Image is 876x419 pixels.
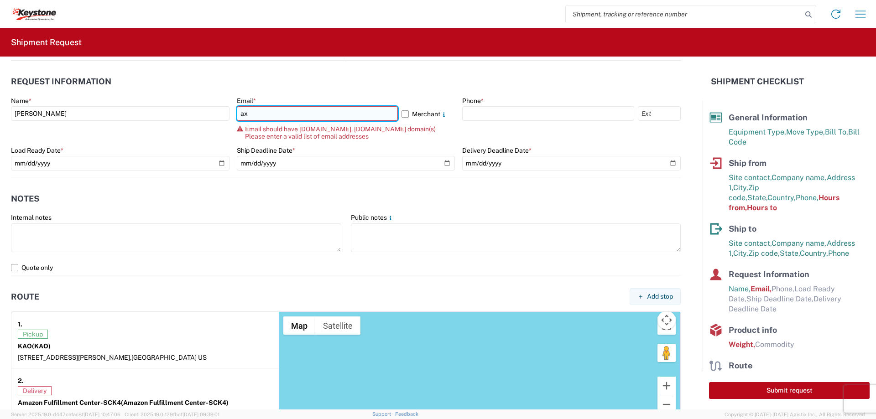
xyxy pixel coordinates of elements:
label: Phone [462,97,484,105]
span: Phone, [772,285,794,293]
span: Ship Deadline Date, [746,295,813,303]
span: General Information [729,113,808,122]
span: [GEOGRAPHIC_DATA] US [131,354,207,361]
strong: 1. [18,318,22,330]
span: Phone [828,249,849,258]
span: Equipment Type, [729,128,786,136]
span: Pickup [18,330,48,339]
span: (Amazon Fulfillment Center-SCK4) [121,399,229,406]
span: Ship to [729,224,756,233]
span: Weight, [729,340,755,349]
span: Client: 2025.19.0-129fbcf [125,412,219,417]
a: Feedback [395,411,418,417]
input: Ext [638,106,681,121]
span: Country, [767,193,796,202]
label: Email [237,97,256,105]
span: State, [747,193,767,202]
span: Company name, [772,239,827,248]
button: Add stop [630,288,681,305]
label: Ship Deadline Date [237,146,295,155]
span: Country, [800,249,828,258]
button: Map camera controls [657,311,676,329]
label: Internal notes [11,213,52,222]
span: [DATE] 10:47:06 [83,412,120,417]
span: Phone, [796,193,819,202]
h2: Notes [11,194,39,203]
span: Ship from [729,158,766,168]
span: [STREET_ADDRESS][PERSON_NAME], [18,354,131,361]
label: Load Ready Date [11,146,63,155]
h2: Request Information [11,77,111,86]
span: Request Information [729,269,809,279]
span: Add stop [647,292,673,301]
button: Zoom out [657,395,676,414]
span: Move Type, [786,128,825,136]
button: Submit request [709,382,870,399]
span: Company name, [772,173,827,182]
button: Zoom in [657,377,676,395]
span: Hours to [747,203,777,212]
h2: Shipment Request [11,37,82,48]
label: Merchant [401,106,455,121]
span: Site contact, [729,173,772,182]
span: Commodity [755,340,794,349]
span: Delivery [18,386,52,395]
label: Delivery Deadline Date [462,146,532,155]
span: Name, [729,285,751,293]
h2: Route [11,292,39,301]
a: Support [372,411,395,417]
span: Site contact, [729,239,772,248]
span: State, [780,249,800,258]
span: City, [733,249,748,258]
button: Show satellite imagery [315,316,360,335]
span: (KAO) [32,342,51,350]
span: Zip code, [748,249,780,258]
input: Shipment, tracking or reference number [566,5,802,23]
label: Public notes [351,213,394,222]
span: City, [733,183,748,192]
label: Quote only [11,260,681,275]
h2: Shipment Checklist [711,76,804,87]
span: Route [729,361,752,370]
button: Drag Pegman onto the map to open Street View [657,344,676,362]
span: Product info [729,325,777,335]
span: [DATE] 09:39:01 [182,412,219,417]
strong: 2. [18,375,24,386]
button: Show street map [283,316,315,335]
span: Email, [751,285,772,293]
strong: Amazon Fulfillment Center-SCK4 [18,399,229,406]
span: Email should have [DOMAIN_NAME], [DOMAIN_NAME] domain(s) Please enter a valid list of email addre... [245,125,436,140]
span: Copyright © [DATE]-[DATE] Agistix Inc., All Rights Reserved [725,410,865,419]
span: Server: 2025.19.0-d447cefac8f [11,412,120,417]
strong: KAO [18,342,51,350]
label: Name [11,97,31,105]
span: Bill To, [825,128,848,136]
